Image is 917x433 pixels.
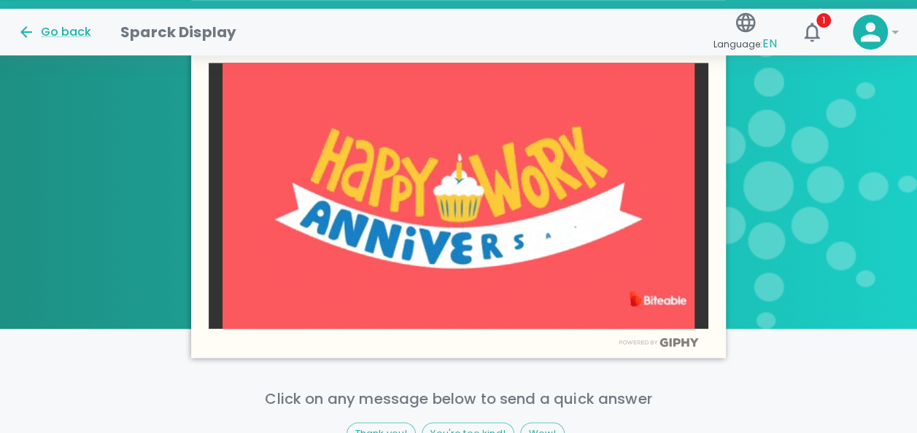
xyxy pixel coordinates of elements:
span: EN [762,35,777,52]
h1: Sparck Display [120,20,236,44]
span: 1 [816,13,831,28]
img: fZeU6SgSuWIG28DTfr [209,63,708,328]
button: Language:EN [708,7,783,58]
img: Powered by GIPHY [615,338,703,347]
span: Language: [713,34,777,54]
img: Sparck logo transparent [617,40,917,329]
button: 1 [794,15,829,50]
button: Go back [18,23,91,41]
p: Click on any message below to send a quick answer [229,387,688,410]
